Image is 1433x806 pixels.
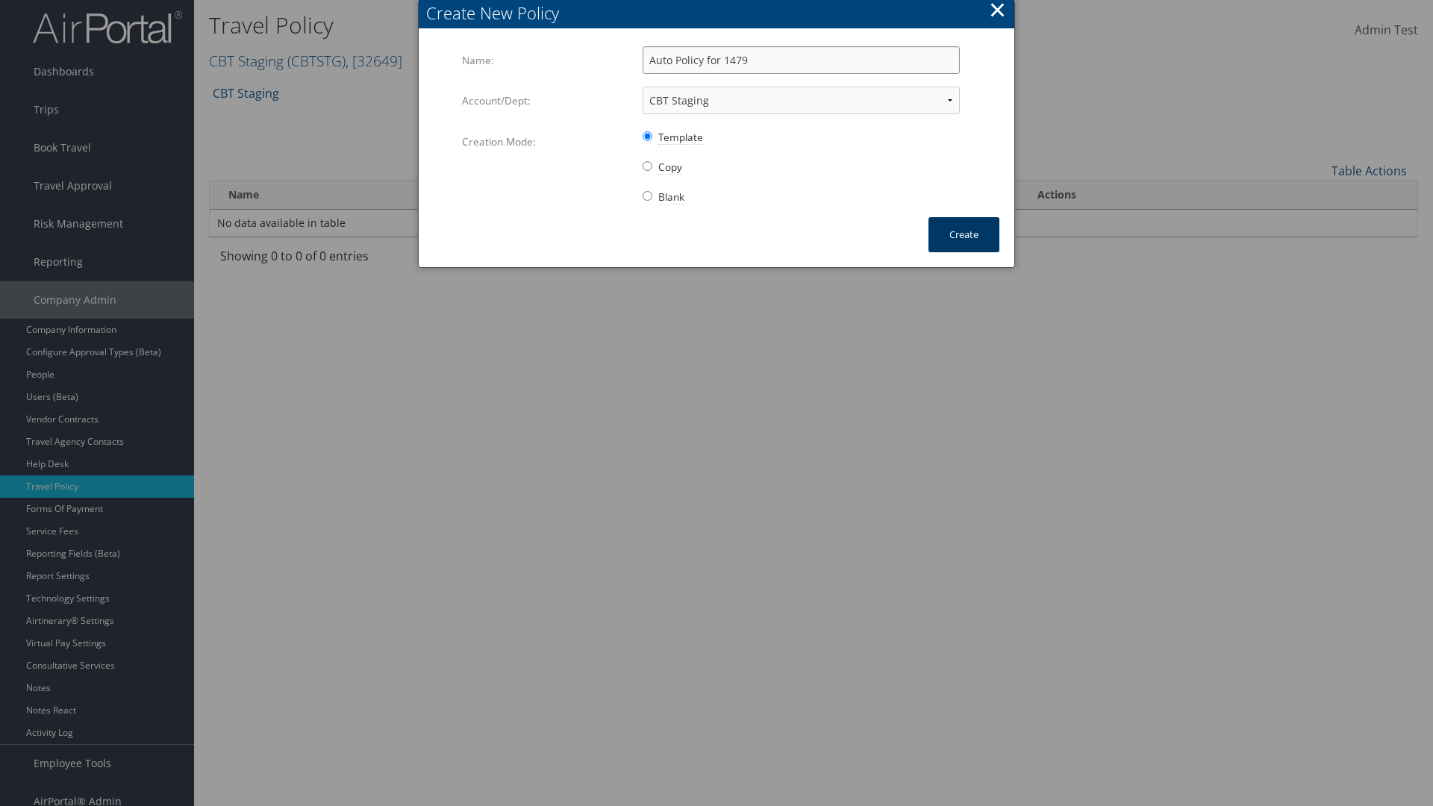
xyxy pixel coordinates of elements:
[658,160,682,175] span: Copy
[462,87,631,115] label: Account/Dept:
[928,217,999,252] button: Create
[426,1,1014,25] div: Create New Policy
[462,46,631,75] label: Name:
[658,130,703,145] span: Template
[462,128,631,156] label: Creation Mode:
[658,190,684,204] span: Blank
